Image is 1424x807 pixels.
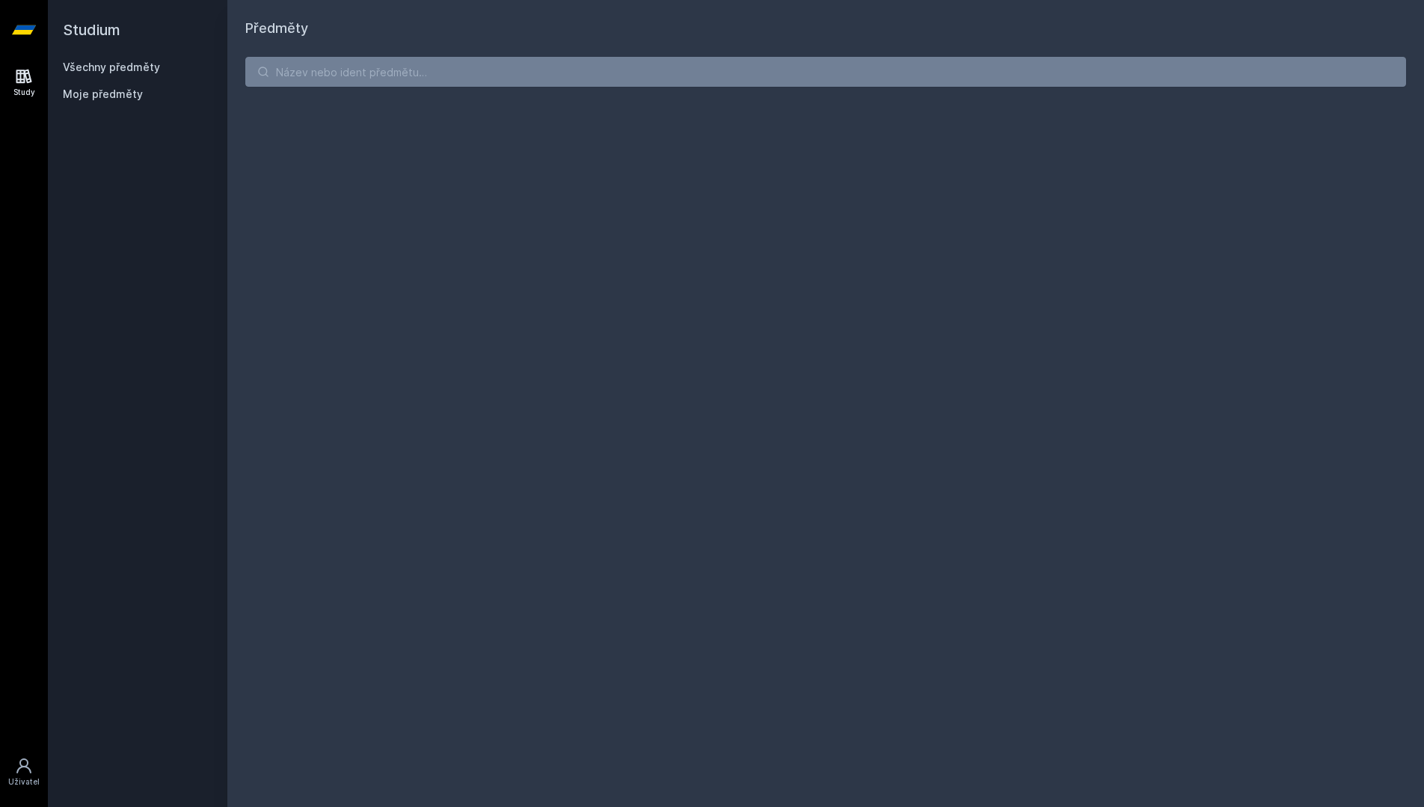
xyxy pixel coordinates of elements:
div: Uživatel [8,776,40,788]
a: Uživatel [3,749,45,795]
a: Study [3,60,45,105]
div: Study [13,87,35,98]
h1: Předměty [245,18,1406,39]
a: Všechny předměty [63,61,160,73]
input: Název nebo ident předmětu… [245,57,1406,87]
span: Moje předměty [63,87,143,102]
